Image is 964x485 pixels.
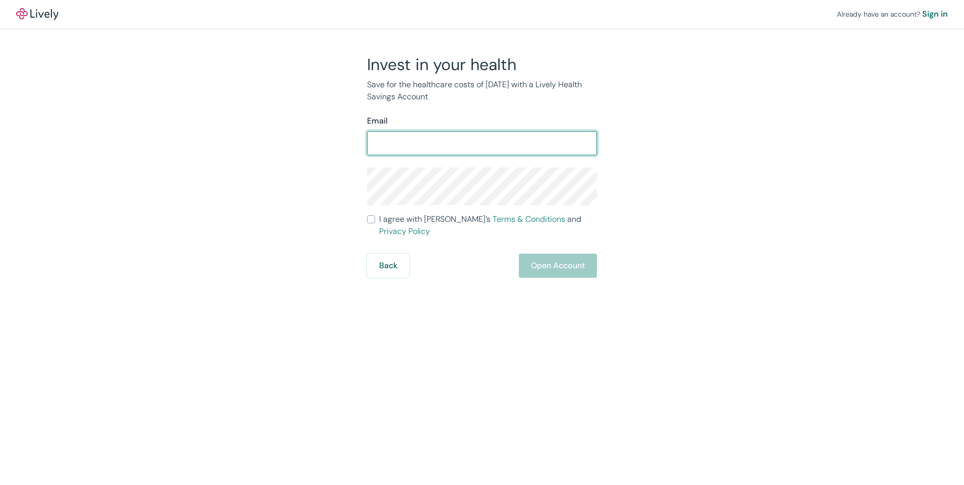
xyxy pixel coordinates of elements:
[493,214,565,224] a: Terms & Conditions
[367,54,597,75] h2: Invest in your health
[379,213,597,237] span: I agree with [PERSON_NAME]’s and
[16,8,58,20] a: LivelyLively
[379,226,430,236] a: Privacy Policy
[922,8,948,20] a: Sign in
[367,254,409,278] button: Back
[367,79,597,103] p: Save for the healthcare costs of [DATE] with a Lively Health Savings Account
[16,8,58,20] img: Lively
[367,115,388,127] label: Email
[837,8,948,20] div: Already have an account?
